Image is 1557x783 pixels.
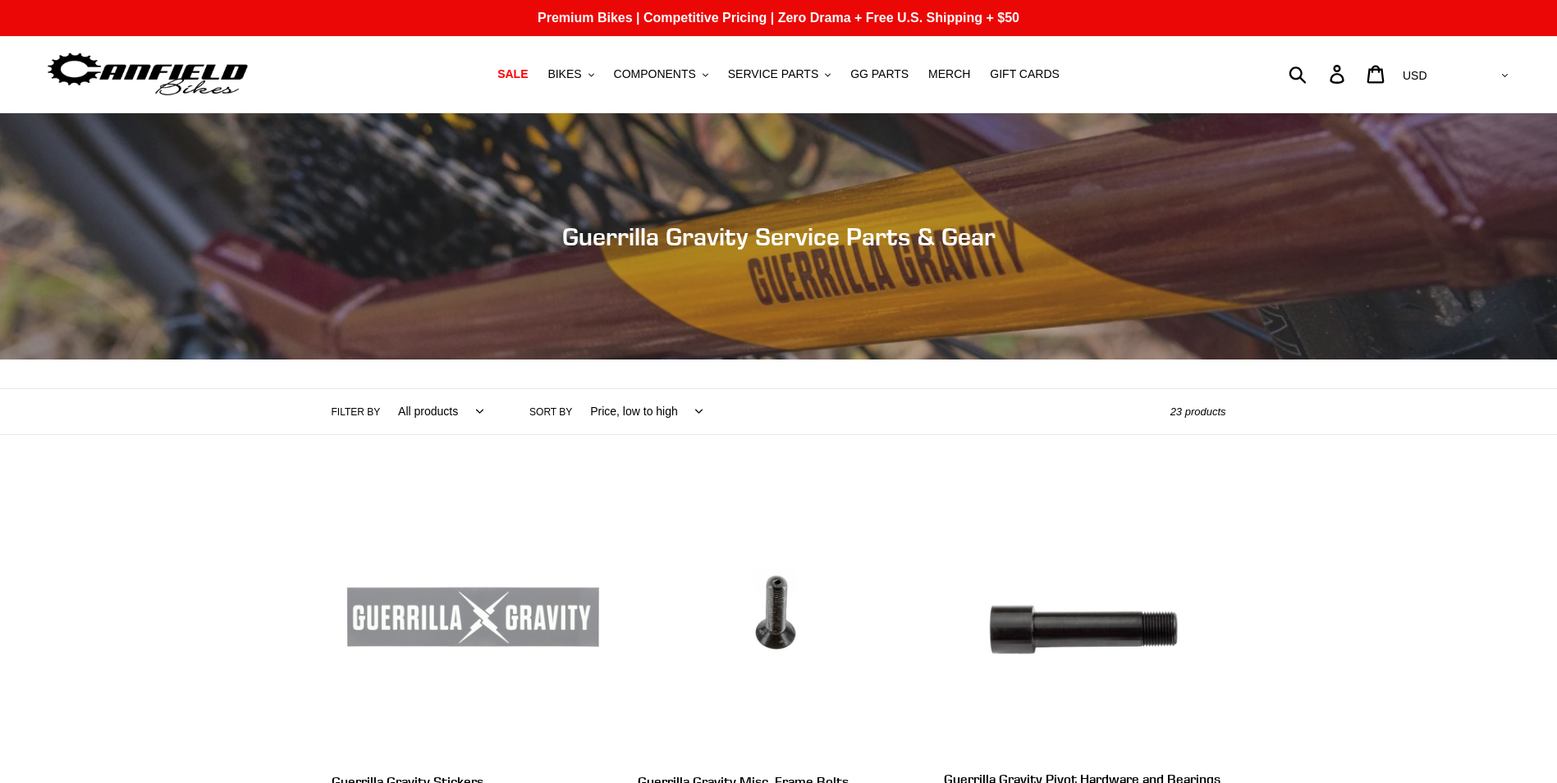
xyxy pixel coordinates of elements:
label: Sort by [529,405,572,419]
span: BIKES [547,67,581,81]
a: GG PARTS [842,63,917,85]
span: SALE [497,67,528,81]
a: GIFT CARDS [982,63,1068,85]
a: MERCH [920,63,978,85]
span: MERCH [928,67,970,81]
button: COMPONENTS [606,63,717,85]
span: GG PARTS [850,67,909,81]
img: Canfield Bikes [45,48,250,100]
label: Filter by [332,405,381,419]
span: GIFT CARDS [990,67,1060,81]
a: SALE [489,63,536,85]
span: SERVICE PARTS [728,67,818,81]
button: BIKES [539,63,602,85]
span: Guerrilla Gravity Service Parts & Gear [562,222,996,251]
input: Search [1298,56,1339,92]
span: COMPONENTS [614,67,696,81]
span: 23 products [1170,405,1226,418]
button: SERVICE PARTS [720,63,839,85]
